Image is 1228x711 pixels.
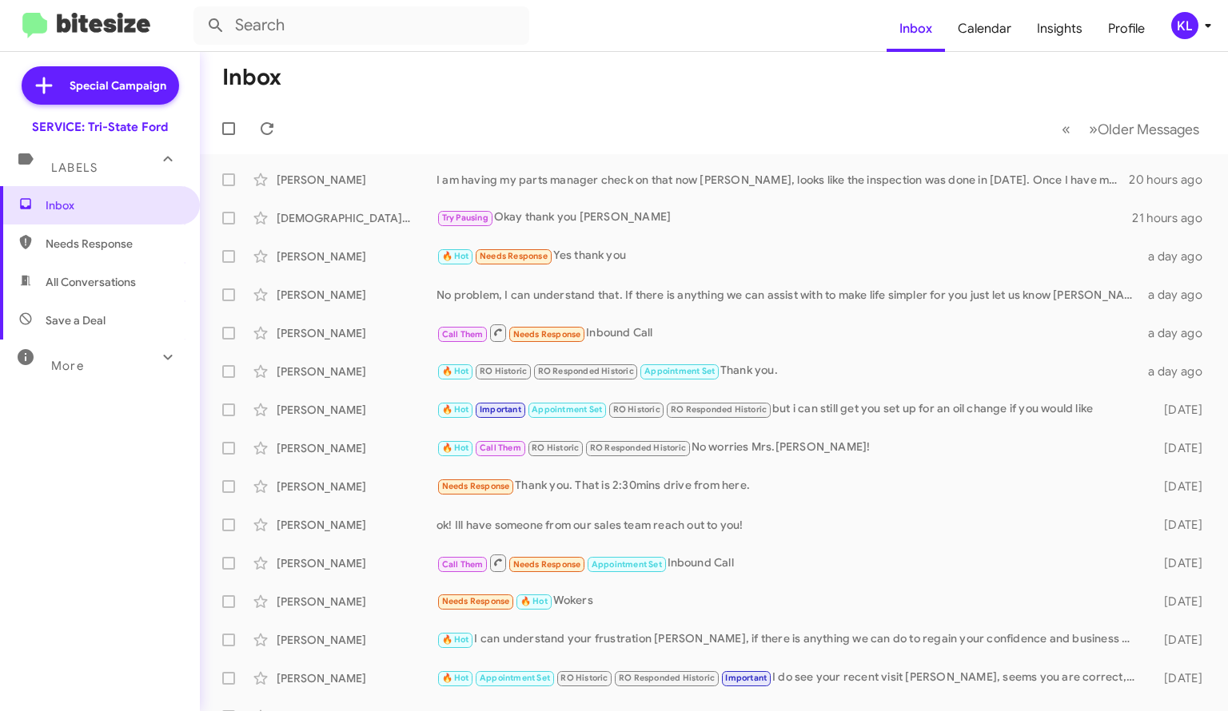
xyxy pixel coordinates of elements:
span: Needs Response [480,251,548,261]
span: More [51,359,84,373]
span: Older Messages [1098,121,1199,138]
div: Yes thank you [437,247,1144,265]
a: Inbox [887,6,945,52]
div: a day ago [1144,287,1215,303]
div: [PERSON_NAME] [277,363,437,379]
div: [DEMOGRAPHIC_DATA][PERSON_NAME] [277,210,437,226]
span: 🔥 Hot [520,596,548,606]
div: [PERSON_NAME] [277,517,437,533]
div: [PERSON_NAME] [277,479,437,495]
div: KL [1171,12,1198,39]
span: Call Them [442,559,484,570]
div: [DATE] [1144,632,1215,648]
span: Special Campaign [70,77,166,93]
span: 🔥 Hot [442,634,469,645]
div: [DATE] [1144,594,1215,610]
nav: Page navigation example [1053,113,1209,145]
div: [DATE] [1144,517,1215,533]
div: a day ago [1144,248,1215,264]
div: 20 hours ago [1129,172,1215,188]
button: Previous [1052,113,1080,145]
div: a day ago [1144,325,1215,341]
span: Important [725,673,767,683]
div: [PERSON_NAME] [277,440,437,456]
span: Appointment Set [532,404,602,415]
div: I do see your recent visit [PERSON_NAME], seems you are correct, your Mustang is all up to par. P... [437,669,1144,687]
div: [PERSON_NAME] [277,555,437,571]
span: RO Historic [532,443,579,453]
span: RO Responded Historic [671,404,767,415]
div: [DATE] [1144,440,1215,456]
span: Needs Response [513,559,581,570]
div: but i can still get you set up for an oil change if you would like [437,400,1144,419]
div: SERVICE: Tri-State Ford [32,119,168,135]
span: 🔥 Hot [442,443,469,453]
div: I am having my parts manager check on that now [PERSON_NAME], looks like the inspection was done ... [437,172,1129,188]
div: [DATE] [1144,479,1215,495]
div: Okay thank you [PERSON_NAME] [437,209,1132,227]
div: [PERSON_NAME] [277,325,437,341]
div: [DATE] [1144,670,1215,686]
a: Special Campaign [22,66,179,105]
span: Try Pausing [442,213,488,223]
div: Inbound Call [437,553,1144,573]
div: 21 hours ago [1132,210,1215,226]
div: No problem, I can understand that. If there is anything we can assist with to make life simpler f... [437,287,1144,303]
a: Profile [1095,6,1158,52]
input: Search [193,6,529,45]
span: 🔥 Hot [442,404,469,415]
span: RO Historic [560,673,608,683]
span: 🔥 Hot [442,673,469,683]
div: [DATE] [1144,402,1215,418]
div: ok! Ill have someone from our sales team reach out to you! [437,517,1144,533]
span: RO Responded Historic [619,673,715,683]
span: Labels [51,161,98,175]
h1: Inbox [222,65,281,90]
div: [PERSON_NAME] [277,632,437,648]
span: RO Historic [480,366,527,376]
a: Insights [1024,6,1095,52]
span: Appointment Set [480,673,550,683]
span: Appointment Set [644,366,715,376]
span: Inbox [46,197,181,213]
a: Calendar [945,6,1024,52]
div: a day ago [1144,363,1215,379]
div: Inbound Call [437,323,1144,343]
span: Needs Response [513,329,581,340]
div: [DATE] [1144,555,1215,571]
span: RO Historic [613,404,660,415]
span: Appointment Set [592,559,662,570]
span: Important [480,404,521,415]
span: « [1062,119,1071,139]
span: Needs Response [442,596,510,606]
span: Save a Deal [46,312,106,328]
span: RO Responded Historic [590,443,686,453]
button: KL [1158,12,1210,39]
span: All Conversations [46,274,136,290]
span: Call Them [442,329,484,340]
span: 🔥 Hot [442,366,469,376]
button: Next [1079,113,1209,145]
span: Needs Response [442,481,510,491]
div: No worries Mrs.[PERSON_NAME]! [437,439,1144,457]
span: Needs Response [46,236,181,252]
div: [PERSON_NAME] [277,172,437,188]
div: I can understand your frustration [PERSON_NAME], if there is anything we can do to regain your co... [437,630,1144,649]
div: Wokers [437,592,1144,610]
div: Thank you. [437,362,1144,380]
div: [PERSON_NAME] [277,670,437,686]
span: RO Responded Historic [538,366,634,376]
div: [PERSON_NAME] [277,402,437,418]
div: [PERSON_NAME] [277,248,437,264]
span: 🔥 Hot [442,251,469,261]
span: » [1089,119,1098,139]
div: [PERSON_NAME] [277,594,437,610]
span: Call Them [480,443,521,453]
div: Thank you. That is 2:30mins drive from here. [437,477,1144,495]
div: [PERSON_NAME] [277,287,437,303]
